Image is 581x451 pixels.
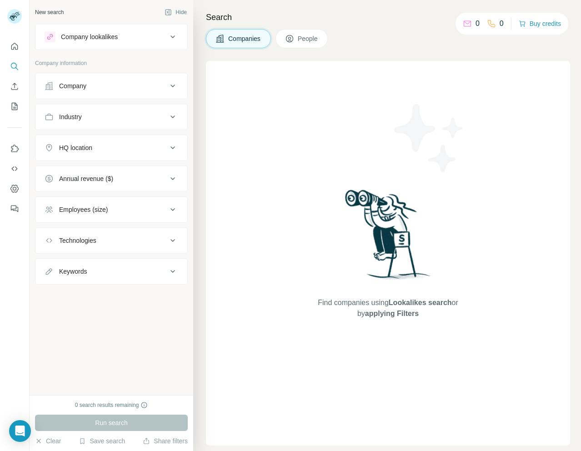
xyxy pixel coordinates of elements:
[228,34,261,43] span: Companies
[7,78,22,95] button: Enrich CSV
[59,236,96,245] div: Technologies
[59,81,86,90] div: Company
[206,11,570,24] h4: Search
[75,401,148,409] div: 0 search results remaining
[35,168,187,190] button: Annual revenue ($)
[143,436,188,446] button: Share filters
[519,17,561,30] button: Buy credits
[59,267,87,276] div: Keywords
[59,112,82,121] div: Industry
[59,205,108,214] div: Employees (size)
[7,38,22,55] button: Quick start
[35,106,187,128] button: Industry
[79,436,125,446] button: Save search
[158,5,193,19] button: Hide
[9,420,31,442] div: Open Intercom Messenger
[389,299,452,306] span: Lookalikes search
[35,261,187,282] button: Keywords
[59,174,113,183] div: Annual revenue ($)
[476,18,480,29] p: 0
[59,143,92,152] div: HQ location
[7,140,22,157] button: Use Surfe on LinkedIn
[298,34,319,43] span: People
[341,187,436,289] img: Surfe Illustration - Woman searching with binoculars
[365,310,419,317] span: applying Filters
[7,98,22,115] button: My lists
[35,75,187,97] button: Company
[35,59,188,67] p: Company information
[35,230,187,251] button: Technologies
[7,58,22,75] button: Search
[35,199,187,220] button: Employees (size)
[7,180,22,197] button: Dashboard
[315,297,461,319] span: Find companies using or by
[35,26,187,48] button: Company lookalikes
[35,436,61,446] button: Clear
[7,160,22,177] button: Use Surfe API
[35,137,187,159] button: HQ location
[388,97,470,179] img: Surfe Illustration - Stars
[35,8,64,16] div: New search
[7,200,22,217] button: Feedback
[61,32,118,41] div: Company lookalikes
[500,18,504,29] p: 0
